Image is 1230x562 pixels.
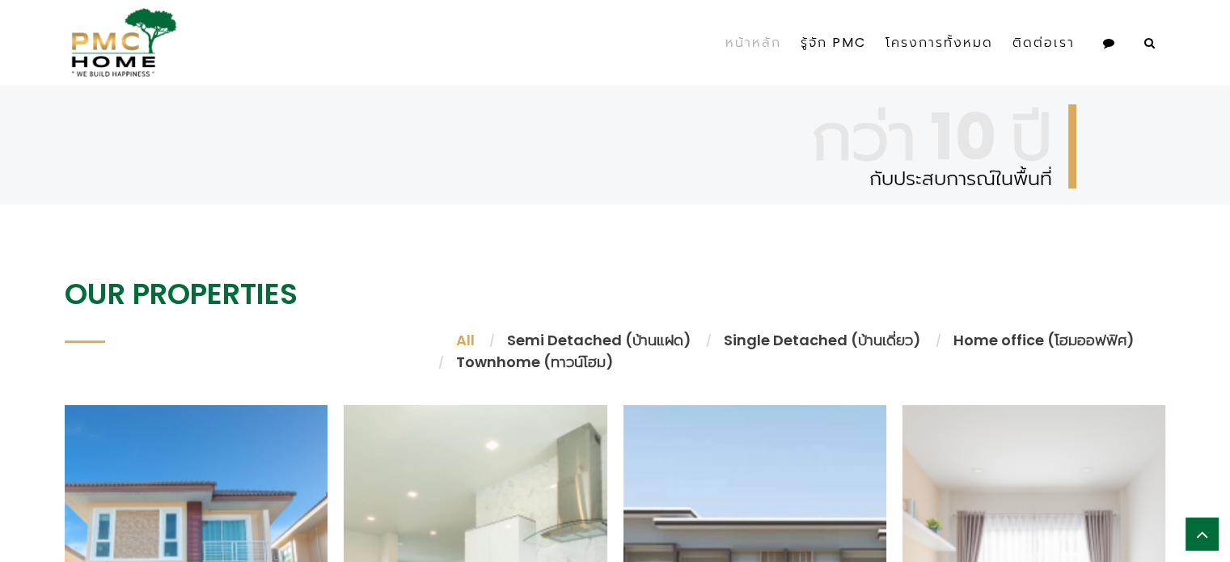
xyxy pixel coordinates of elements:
[716,15,791,71] a: หน้าหลัก
[937,329,1151,351] li: Home office (โฮมออฟฟิศ)
[1003,15,1084,71] a: ติดต่อเรา
[491,329,708,351] li: Semi Detached (บ้านแฝด)
[65,8,177,77] img: pmc-logo
[876,15,1003,71] a: โครงการทั้งหมด
[440,351,614,373] li: Townhome (ทาวน์โฮม)
[708,329,937,351] li: Single Detached (บ้านเดี่ยว)
[65,277,416,311] h1: Our Properties
[440,329,491,351] li: All
[171,104,1052,169] strong: กว่า 10 ปี
[791,15,876,71] a: รู้จัก PMC
[171,169,1052,188] span: กับประสบการณ์ในพื้นที่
